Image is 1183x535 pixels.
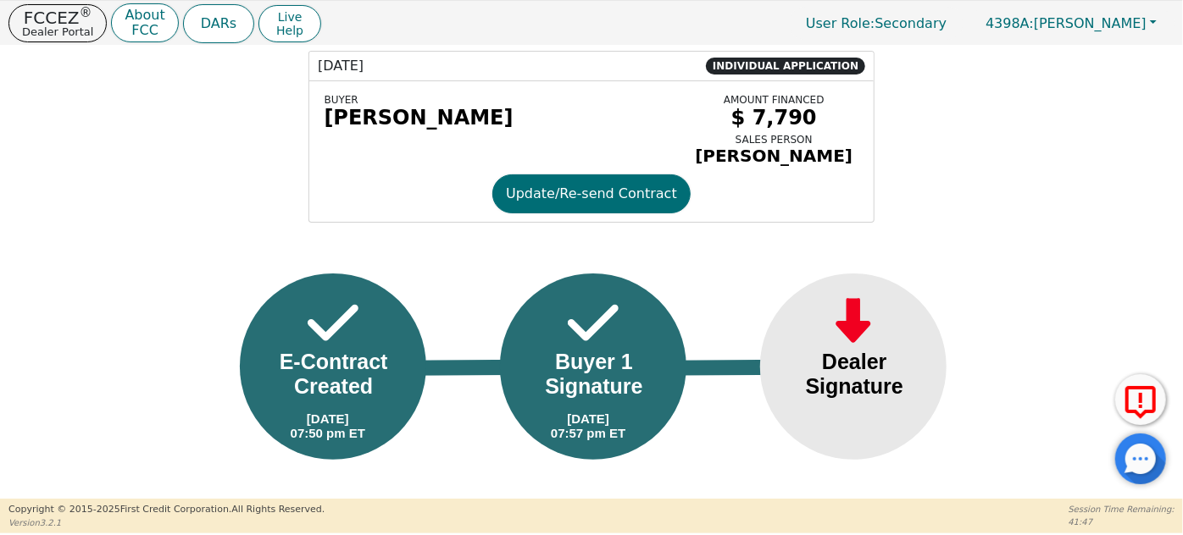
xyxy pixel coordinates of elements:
[231,504,325,515] span: All Rights Reserved.
[125,24,164,37] p: FCC
[80,5,92,20] sup: ®
[8,503,325,517] p: Copyright © 2015- 2025 First Credit Corporation.
[291,411,365,440] div: [DATE] 07:50 pm ET
[308,294,358,352] img: Frame
[492,174,691,213] button: Update/Re-send Contract
[689,134,858,146] div: SALES PERSON
[276,10,303,24] span: Live
[662,359,840,376] img: Line
[551,411,625,440] div: [DATE] 07:57 pm ET
[689,94,858,106] div: AMOUNT FINANCED
[22,26,93,37] p: Dealer Portal
[318,56,364,76] span: [DATE]
[276,24,303,37] span: Help
[689,106,858,130] div: $ 7,790
[265,350,403,399] div: E-Contract Created
[789,7,964,40] p: Secondary
[806,15,875,31] span: User Role :
[986,15,1147,31] span: [PERSON_NAME]
[325,94,677,106] div: BUYER
[828,294,879,352] img: Frame
[125,8,164,22] p: About
[525,350,663,399] div: Buyer 1 Signature
[111,3,178,43] button: AboutFCC
[325,106,677,130] div: [PERSON_NAME]
[986,15,1034,31] span: 4398A:
[183,4,254,43] button: DARs
[689,146,858,166] div: [PERSON_NAME]
[968,10,1175,36] button: 4398A:[PERSON_NAME]
[1069,503,1175,516] p: Session Time Remaining:
[1069,516,1175,528] p: 41:47
[706,58,865,74] span: INDIVIDUAL APPLICATION
[258,5,321,42] button: LiveHelp
[786,350,923,399] div: Dealer Signature
[8,516,325,529] p: Version 3.2.1
[402,359,580,376] img: Line
[22,9,93,26] p: FCCEZ
[568,294,619,352] img: Frame
[1115,374,1166,425] button: Report Error to FCC
[789,7,964,40] a: User Role:Secondary
[8,4,107,42] button: FCCEZ®Dealer Portal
